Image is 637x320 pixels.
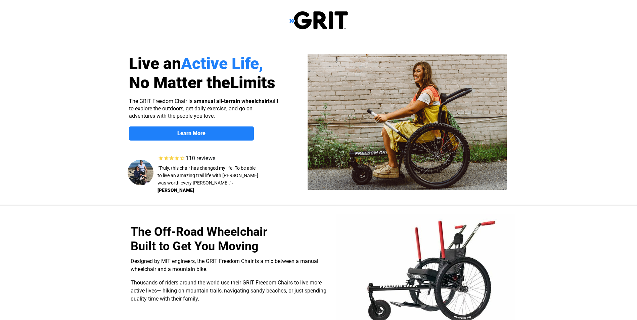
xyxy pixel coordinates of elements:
a: Learn More [129,126,254,141]
span: No Matter the [129,73,230,92]
span: Designed by MIT engineers, the GRIT Freedom Chair is a mix between a manual wheelchair and a moun... [131,258,318,272]
span: “Truly, this chair has changed my life. To be able to live an amazing trail life with [PERSON_NAM... [157,165,258,185]
span: Limits [230,73,275,92]
span: Live an [129,54,181,73]
span: The GRIT Freedom Chair is a built to explore the outdoors, get daily exercise, and go on adventur... [129,98,278,119]
strong: Learn More [177,130,206,137]
strong: manual all-terrain wheelchair [197,98,268,104]
span: Active Life, [181,54,263,73]
span: Thousands of riders around the world use their GRIT Freedom Chairs to live more active lives— hik... [131,279,326,302]
span: The Off-Road Wheelchair Built to Get You Moving [131,225,267,253]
